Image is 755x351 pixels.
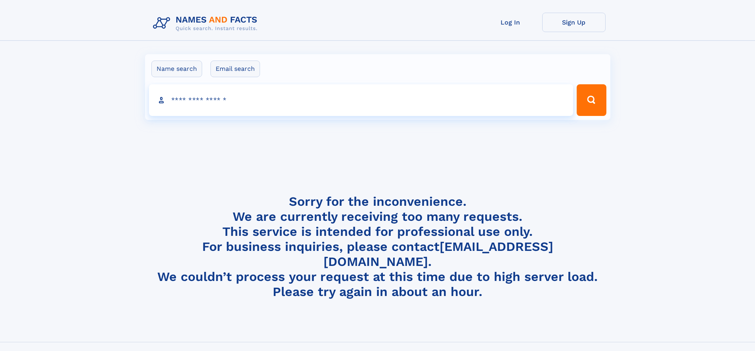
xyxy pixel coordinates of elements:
[210,61,260,77] label: Email search
[151,61,202,77] label: Name search
[323,239,553,269] a: [EMAIL_ADDRESS][DOMAIN_NAME]
[542,13,606,32] a: Sign Up
[150,194,606,300] h4: Sorry for the inconvenience. We are currently receiving too many requests. This service is intend...
[149,84,573,116] input: search input
[577,84,606,116] button: Search Button
[479,13,542,32] a: Log In
[150,13,264,34] img: Logo Names and Facts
